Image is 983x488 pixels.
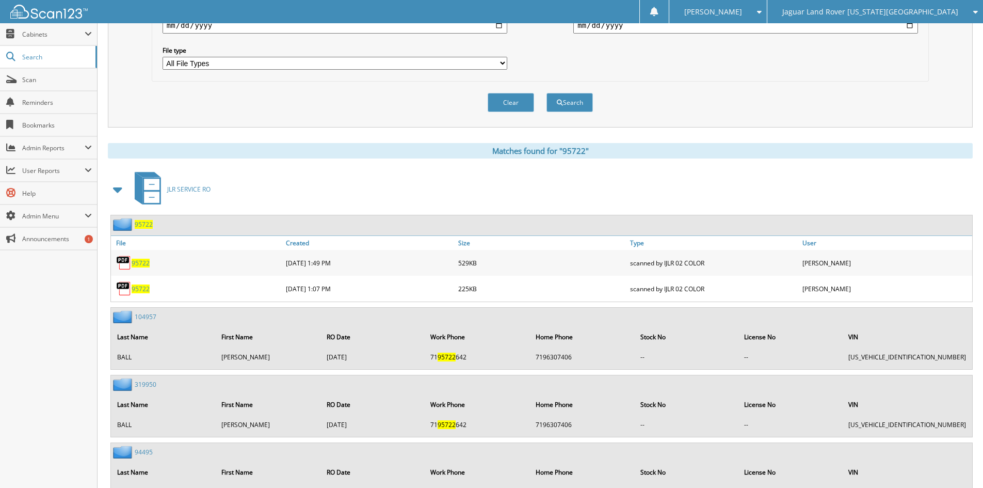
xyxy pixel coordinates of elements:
th: License No [739,326,842,348]
span: Help [22,189,92,198]
div: [DATE] 1:49 PM [283,253,456,273]
td: BALL [112,416,215,433]
a: Size [456,236,628,250]
img: scan123-logo-white.svg [10,5,88,19]
th: Last Name [112,462,215,483]
th: Work Phone [425,394,529,415]
th: First Name [216,326,320,348]
th: Stock No [635,394,738,415]
a: Created [283,236,456,250]
th: RO Date [321,394,425,415]
label: File type [163,46,507,55]
th: Stock No [635,326,738,348]
img: folder2.png [113,446,135,459]
th: VIN [843,326,971,348]
span: User Reports [22,166,85,175]
td: -- [739,416,842,433]
td: -- [739,349,842,366]
td: [US_VEHICLE_IDENTIFICATION_NUMBER] [843,416,971,433]
div: scanned by IJLR 02 COLOR [627,253,800,273]
th: Home Phone [530,394,634,415]
div: Matches found for "95722" [108,143,973,159]
span: Cabinets [22,30,85,39]
td: [PERSON_NAME] [216,416,320,433]
a: 95722 [135,220,153,229]
a: 94495 [135,448,153,456]
img: folder2.png [113,310,135,323]
th: Last Name [112,326,215,348]
div: 529KB [456,253,628,273]
span: Admin Reports [22,144,85,152]
iframe: Chat Widget [931,438,983,488]
th: License No [739,462,842,483]
th: License No [739,394,842,415]
th: Home Phone [530,326,634,348]
a: User [800,236,972,250]
a: 104957 [135,312,156,321]
a: Type [627,236,800,250]
span: Search [22,53,90,61]
a: JLR SERVICE RO [128,169,211,210]
div: 225KB [456,278,628,299]
span: Admin Menu [22,212,85,221]
td: 7196307406 [530,349,634,366]
td: BALL [112,349,215,366]
td: 71 642 [425,349,529,366]
td: 71 642 [425,416,529,433]
th: First Name [216,462,320,483]
a: 95722 [132,285,150,293]
th: Home Phone [530,462,634,483]
button: Clear [488,93,534,112]
td: [US_VEHICLE_IDENTIFICATION_NUMBER] [843,349,971,366]
td: 7196307406 [530,416,634,433]
img: PDF.png [116,281,132,296]
img: folder2.png [113,218,135,231]
td: -- [635,416,738,433]
div: [PERSON_NAME] [800,253,972,273]
th: Work Phone [425,326,529,348]
th: First Name [216,394,320,415]
input: start [163,17,507,34]
span: Reminders [22,98,92,107]
td: -- [635,349,738,366]
span: Scan [22,75,92,84]
img: PDF.png [116,255,132,271]
span: Bookmarks [22,121,92,130]
td: [DATE] [321,416,425,433]
th: RO Date [321,462,425,483]
th: Stock No [635,462,738,483]
th: Work Phone [425,462,529,483]
th: RO Date [321,326,425,348]
span: Announcements [22,234,92,243]
span: 95722 [438,353,456,361]
a: 95722 [132,259,150,267]
span: Jaguar Land Rover [US_STATE][GEOGRAPHIC_DATA] [782,9,958,15]
span: JLR SERVICE RO [167,185,211,194]
th: Last Name [112,394,215,415]
div: scanned by IJLR 02 COLOR [627,278,800,299]
th: VIN [843,394,971,415]
input: end [573,17,918,34]
img: folder2.png [113,378,135,391]
div: [PERSON_NAME] [800,278,972,299]
td: [DATE] [321,349,425,366]
div: 1 [85,235,93,243]
td: [PERSON_NAME] [216,349,320,366]
span: [PERSON_NAME] [684,9,742,15]
div: [DATE] 1:07 PM [283,278,456,299]
a: 319950 [135,380,156,389]
span: 95722 [438,420,456,429]
button: Search [546,93,593,112]
th: VIN [843,462,971,483]
a: File [111,236,283,250]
